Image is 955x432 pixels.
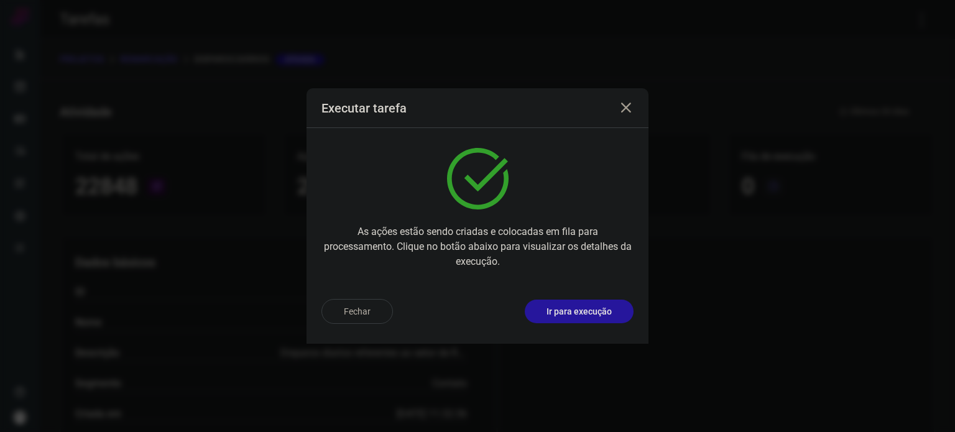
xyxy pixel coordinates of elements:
[321,101,407,116] h3: Executar tarefa
[447,148,509,209] img: verified.svg
[321,299,393,324] button: Fechar
[547,305,612,318] p: Ir para execução
[321,224,634,269] p: As ações estão sendo criadas e colocadas em fila para processamento. Clique no botão abaixo para ...
[525,300,634,323] button: Ir para execução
